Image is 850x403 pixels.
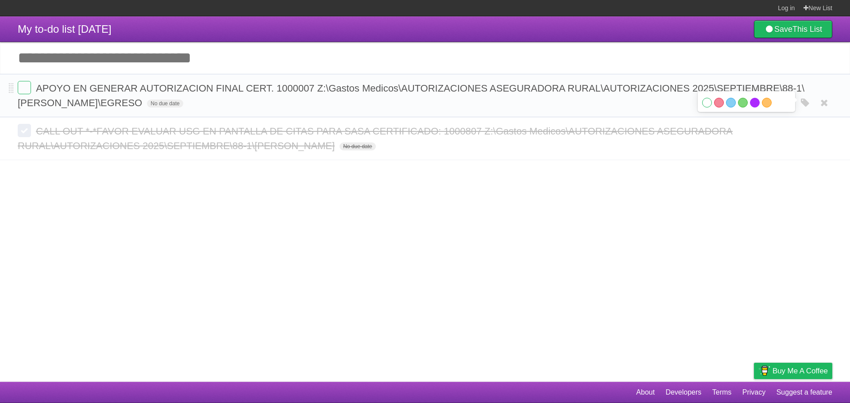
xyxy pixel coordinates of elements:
[712,384,732,401] a: Terms
[702,98,712,107] label: White
[665,384,701,401] a: Developers
[738,98,748,107] label: Green
[726,98,736,107] label: Blue
[18,126,733,151] span: CALL OUT *-*FAVOR EVALUAR USG EN PANTALLA DE CITAS PARA SASA CERTIFICADO: 1000807 Z:\Gastos Medic...
[792,25,822,34] b: This List
[636,384,655,401] a: About
[762,98,772,107] label: Orange
[742,384,765,401] a: Privacy
[714,98,724,107] label: Red
[754,20,832,38] a: SaveThis List
[18,81,31,94] label: Done
[758,363,770,378] img: Buy me a coffee
[18,124,31,137] label: Done
[773,363,828,379] span: Buy me a coffee
[777,384,832,401] a: Suggest a feature
[754,363,832,379] a: Buy me a coffee
[18,23,112,35] span: My to-do list [DATE]
[750,98,760,107] label: Purple
[340,142,375,150] span: No due date
[18,83,804,108] span: APOYO EN GENERAR AUTORIZACION FINAL CERT. 1000007 Z:\Gastos Medicos\AUTORIZACIONES ASEGURADORA RU...
[147,100,183,107] span: No due date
